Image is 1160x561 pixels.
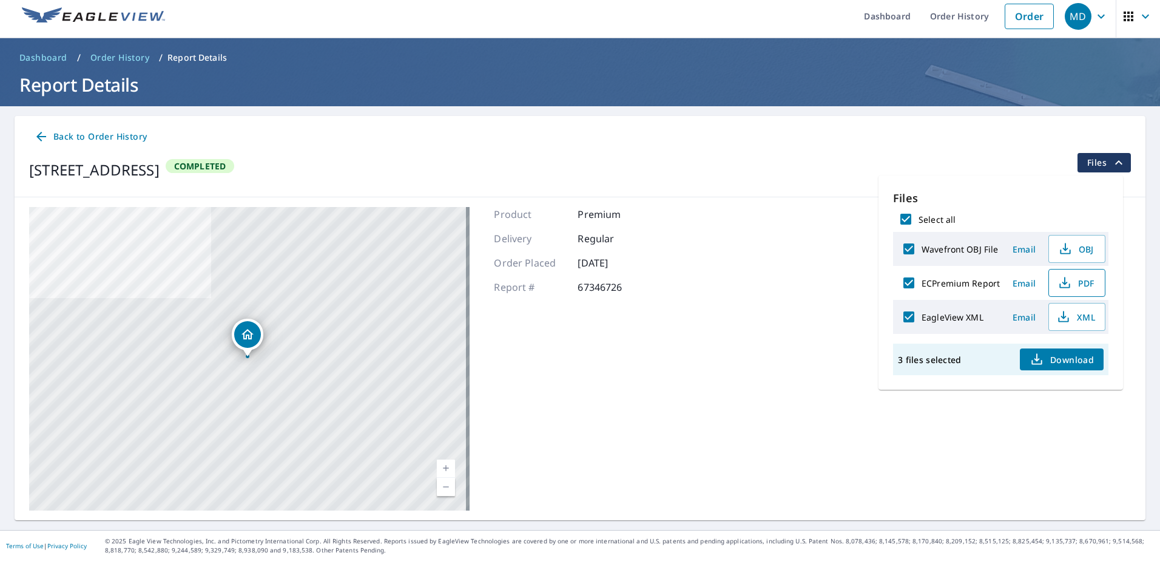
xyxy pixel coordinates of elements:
[1005,308,1044,327] button: Email
[1056,310,1095,324] span: XML
[167,160,234,172] span: Completed
[1048,269,1105,297] button: PDF
[1005,274,1044,293] button: Email
[232,319,263,356] div: Dropped pin, building 1, Residential property, 1079 Squirrel Rd Jenkintown, PA 19046
[919,214,956,225] label: Select all
[578,256,650,270] p: [DATE]
[86,48,154,67] a: Order History
[1048,303,1105,331] button: XML
[578,207,650,222] p: Premium
[494,280,567,294] p: Report #
[437,460,455,478] a: Current Level 17, Zoom In
[1020,348,1104,370] button: Download
[578,231,650,246] p: Regular
[494,207,567,222] p: Product
[15,72,1145,97] h1: Report Details
[29,126,152,148] a: Back to Order History
[29,159,160,181] div: [STREET_ADDRESS]
[1005,4,1054,29] a: Order
[1030,352,1094,367] span: Download
[1087,155,1126,170] span: Files
[494,256,567,270] p: Order Placed
[1077,153,1131,172] button: filesDropdownBtn-67346726
[922,311,983,323] label: EagleView XML
[1010,243,1039,255] span: Email
[159,50,163,65] li: /
[105,537,1154,555] p: © 2025 Eagle View Technologies, Inc. and Pictometry International Corp. All Rights Reserved. Repo...
[1048,235,1105,263] button: OBJ
[22,7,165,25] img: EV Logo
[1010,311,1039,323] span: Email
[494,231,567,246] p: Delivery
[47,542,87,550] a: Privacy Policy
[1010,277,1039,289] span: Email
[90,52,149,64] span: Order History
[1005,240,1044,259] button: Email
[578,280,650,294] p: 67346726
[922,243,998,255] label: Wavefront OBJ File
[167,52,227,64] p: Report Details
[15,48,1145,67] nav: breadcrumb
[19,52,67,64] span: Dashboard
[1065,3,1091,30] div: MD
[1056,242,1095,256] span: OBJ
[77,50,81,65] li: /
[6,542,87,549] p: |
[6,542,44,550] a: Terms of Use
[893,190,1108,206] p: Files
[922,277,1000,289] label: ECPremium Report
[898,354,961,365] p: 3 files selected
[437,478,455,496] a: Current Level 17, Zoom Out
[34,129,147,144] span: Back to Order History
[1056,276,1095,290] span: PDF
[15,48,72,67] a: Dashboard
